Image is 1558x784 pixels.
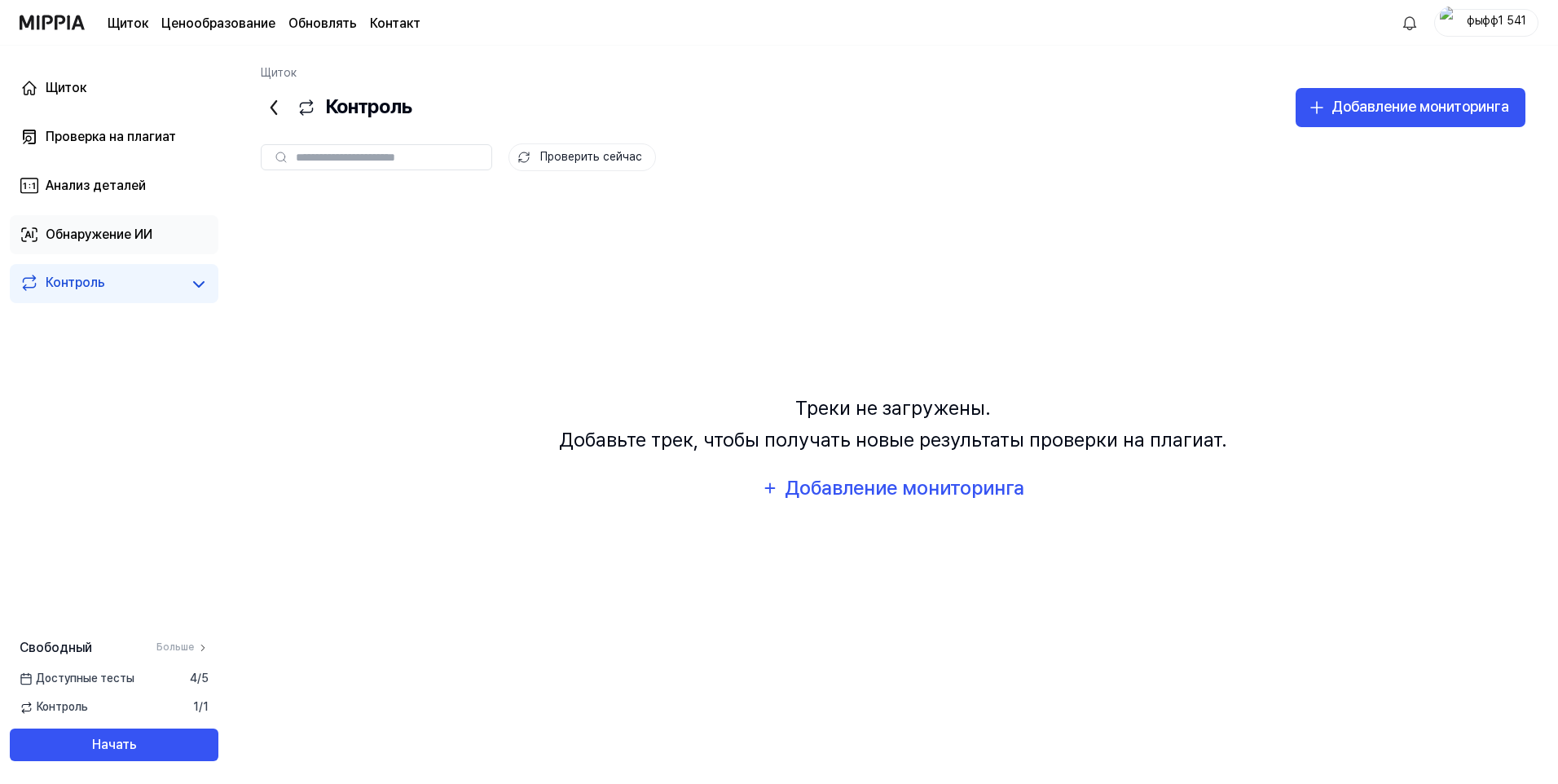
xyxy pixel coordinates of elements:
font: Контроль [326,91,412,122]
button: Проверить сейчас [508,143,656,171]
a: Обнаружение ИИ [10,215,218,254]
span: 4 / 5 [190,671,209,687]
a: Щиток [261,66,297,79]
div: Щиток [46,78,86,98]
font: Больше [156,641,194,654]
a: Щиток [108,14,148,33]
div: Обнаружение ИИ [46,225,152,244]
a: Анализ деталей [10,166,218,205]
div: Анализ деталей [46,176,146,196]
a: Ценообразование [161,14,275,33]
a: Контакт [370,14,420,33]
button: Добавление мониторинга [1296,88,1525,127]
div: фыфф1 541 [1464,13,1528,31]
font: Доступные тесты [36,671,134,687]
div: Треки не загружены. Добавьте трек, чтобы получать новые результаты проверки на плагиат. [559,393,1227,456]
div: Проверка на плагиат [46,127,176,147]
a: Обновлять [288,14,357,33]
a: Больше [156,641,209,654]
div: Добавление мониторинга [784,473,1025,504]
span: 1 / 1 [193,699,209,716]
button: Начать [10,729,218,761]
button: профильфыфф1 541 [1434,9,1538,37]
div: Контроль [46,273,105,296]
span: Свободный [20,638,92,658]
a: Проверка на плагиат [10,117,218,156]
font: Проверить сейчас [540,149,642,165]
button: Добавление мониторинга [751,469,1035,508]
div: Добавление мониторинга [1331,95,1509,119]
a: Контроль [20,273,183,296]
font: Контроль [37,699,88,716]
a: Щиток [10,68,218,108]
img: 알림 [1400,13,1419,33]
img: профиль [1440,7,1459,39]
